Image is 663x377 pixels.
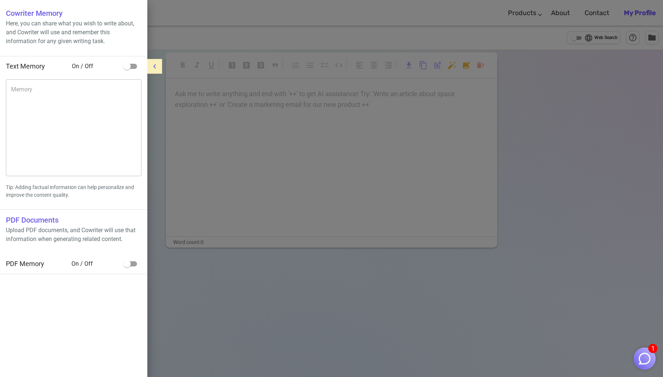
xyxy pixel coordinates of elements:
[6,214,141,226] h6: PDF Documents
[6,62,45,70] span: Text Memory
[71,259,120,268] span: On / Off
[147,59,162,74] button: menu
[6,260,44,268] span: PDF Memory
[6,7,141,19] h6: Cowriter Memory
[648,344,657,353] span: 1
[6,184,141,199] p: Tip: Adding factual information can help personalize and improve the content quality.
[72,62,120,71] span: On / Off
[6,226,141,244] p: Upload PDF documents, and Cowriter will use that information when generating related content.
[6,19,141,46] p: Here, you can share what you wish to write about, and Cowriter will use and remember this informa...
[638,352,652,366] img: Close chat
